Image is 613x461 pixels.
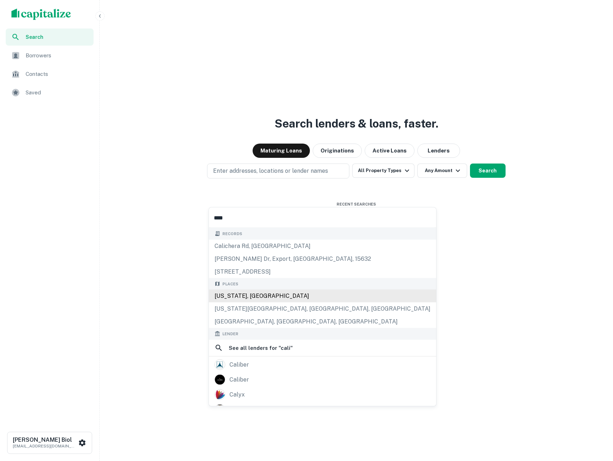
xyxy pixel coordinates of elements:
[303,201,410,207] span: Recent Searches
[313,144,362,158] button: Originations
[229,343,293,352] h6: See all lenders for " cali "
[26,51,89,60] span: Borrowers
[209,252,436,265] div: [PERSON_NAME] dr, export, [GEOGRAPHIC_DATA], 15632
[229,389,245,400] div: calyx
[352,164,414,178] button: All Property Types
[209,372,436,387] a: caliber
[222,281,238,287] span: Places
[417,144,460,158] button: Lenders
[6,84,94,101] a: Saved
[215,389,225,399] img: picture
[577,404,613,438] iframe: Chat Widget
[7,432,92,454] button: [PERSON_NAME] Biol[EMAIL_ADDRESS][DOMAIN_NAME]
[13,437,77,443] h6: [PERSON_NAME] Biol
[275,115,438,132] h3: Search lenders & loans, faster.
[253,144,310,158] button: Maturing Loans
[209,302,436,315] div: [US_STATE][GEOGRAPHIC_DATA], [GEOGRAPHIC_DATA], [GEOGRAPHIC_DATA]
[365,144,414,158] button: Active Loans
[222,231,242,237] span: Records
[209,315,436,328] div: [GEOGRAPHIC_DATA], [GEOGRAPHIC_DATA], [GEOGRAPHIC_DATA]
[6,47,94,64] a: Borrowers
[209,290,436,302] div: [US_STATE], [GEOGRAPHIC_DATA]
[26,33,89,41] span: Search
[209,239,436,252] div: calichera rd, [GEOGRAPHIC_DATA]
[209,357,436,372] a: caliber
[229,404,255,415] div: x-caliber
[26,88,89,97] span: Saved
[11,9,71,20] img: capitalize-logo.png
[215,404,225,414] img: picture
[229,359,249,370] div: caliber
[209,387,436,402] a: calyx
[209,265,436,278] div: [STREET_ADDRESS]
[13,443,77,449] p: [EMAIL_ADDRESS][DOMAIN_NAME]
[6,66,94,83] a: Contacts
[470,164,506,178] button: Search
[417,164,467,178] button: Any Amount
[222,331,238,337] span: Lender
[229,374,249,385] div: caliber
[209,402,436,417] a: x-caliber
[6,29,94,46] a: Search
[26,70,89,78] span: Contacts
[207,164,349,178] button: Enter addresses, locations or lender names
[215,374,225,384] img: picture
[215,359,225,369] img: picture
[213,167,328,175] p: Enter addresses, locations or lender names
